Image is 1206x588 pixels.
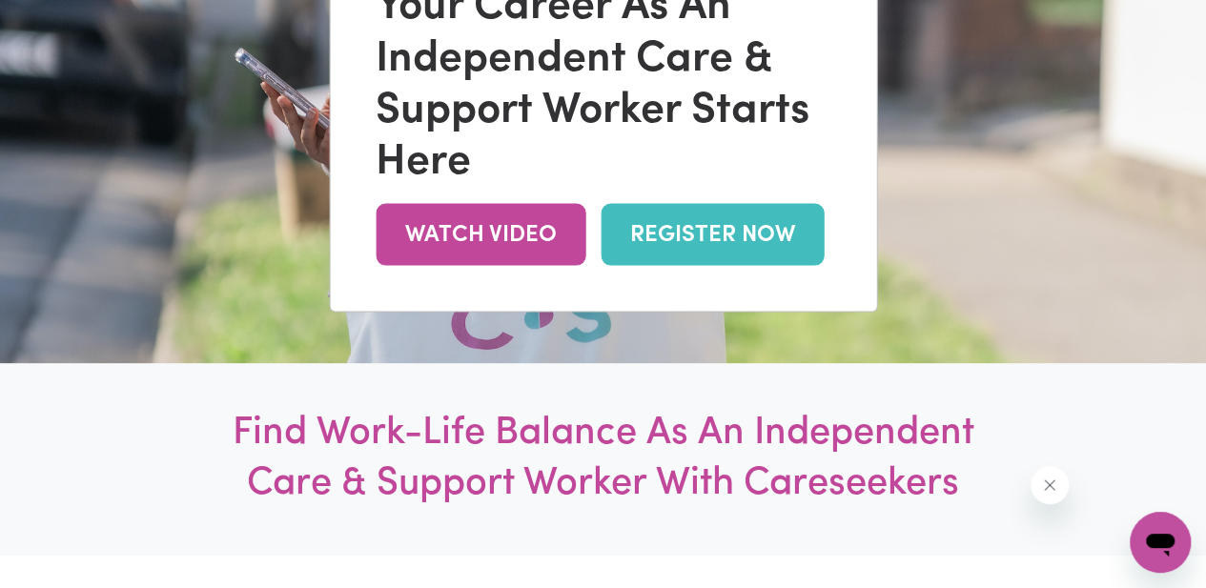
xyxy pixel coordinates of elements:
[211,409,994,510] h1: Find Work-Life Balance As An Independent Care & Support Worker With Careseekers
[601,204,824,266] a: REGISTER NOW
[1130,512,1191,573] iframe: Button to launch messaging window
[11,13,115,29] span: Need any help?
[376,204,585,266] a: WATCH VIDEO
[1031,466,1069,504] iframe: Close message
